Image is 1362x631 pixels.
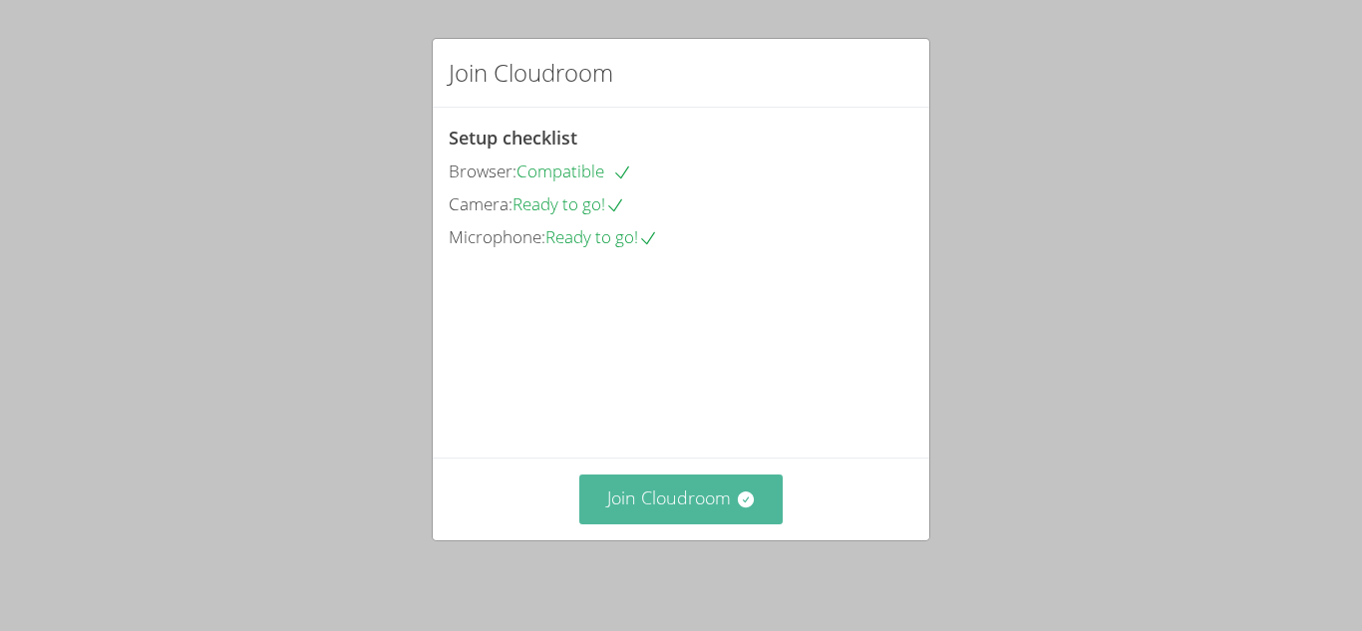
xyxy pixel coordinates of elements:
[512,192,625,215] span: Ready to go!
[449,126,577,150] span: Setup checklist
[449,192,512,215] span: Camera:
[516,159,632,182] span: Compatible
[579,474,784,523] button: Join Cloudroom
[545,225,658,248] span: Ready to go!
[449,55,613,91] h2: Join Cloudroom
[449,225,545,248] span: Microphone:
[449,159,516,182] span: Browser:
